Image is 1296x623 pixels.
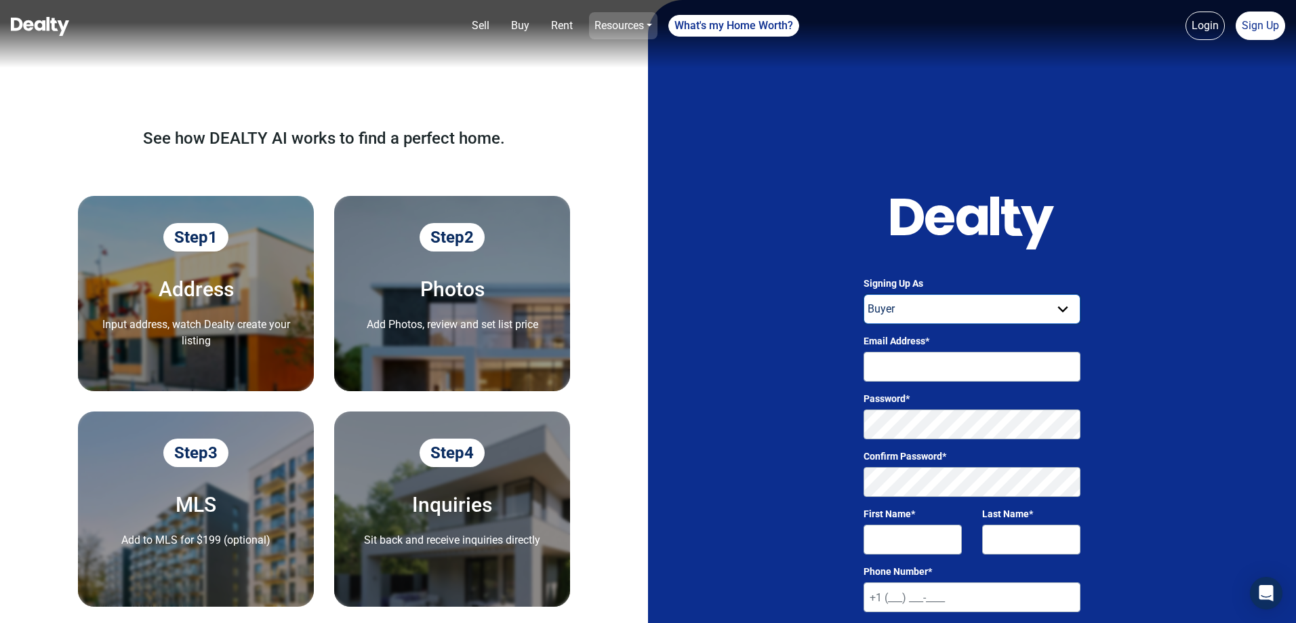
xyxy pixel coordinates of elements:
a: Login [1186,12,1225,40]
h1: See how DEALTY AI works to find a perfect home. [34,129,614,148]
label: Last Name* [982,507,1080,521]
p: Add to MLS for $199 (optional) [89,532,303,548]
iframe: BigID CMP Widget [7,582,47,623]
span: Step 4 [420,439,485,467]
label: First Name* [864,507,962,521]
label: Password* [864,392,1080,406]
p: Add Photos, review and set list price [345,317,559,333]
img: Dealty - Buy, Sell & Rent Homes [11,17,69,36]
a: Sell [466,12,495,39]
label: Confirm Password* [864,449,1080,464]
a: Buy [506,12,535,39]
span: Step 2 [420,223,485,252]
input: +1 (___) ___-____ [864,582,1080,612]
h5: Inquiries [345,494,559,516]
h5: Address [89,279,303,300]
label: Phone Number* [864,565,1080,579]
h5: MLS [89,494,303,516]
span: Step 3 [163,439,228,467]
div: Open Intercom Messenger [1250,577,1282,609]
a: Rent [546,12,578,39]
span: Step 1 [163,223,228,252]
p: Input address, watch Dealty create your listing [89,317,303,349]
a: Resources [589,12,657,39]
a: What's my Home Worth? [668,15,799,37]
p: Sit back and receive inquiries directly [345,532,559,548]
h5: Photos [345,279,559,300]
label: Signing Up As [864,277,1080,291]
a: Sign Up [1236,12,1285,40]
label: Email Address* [864,334,1080,348]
